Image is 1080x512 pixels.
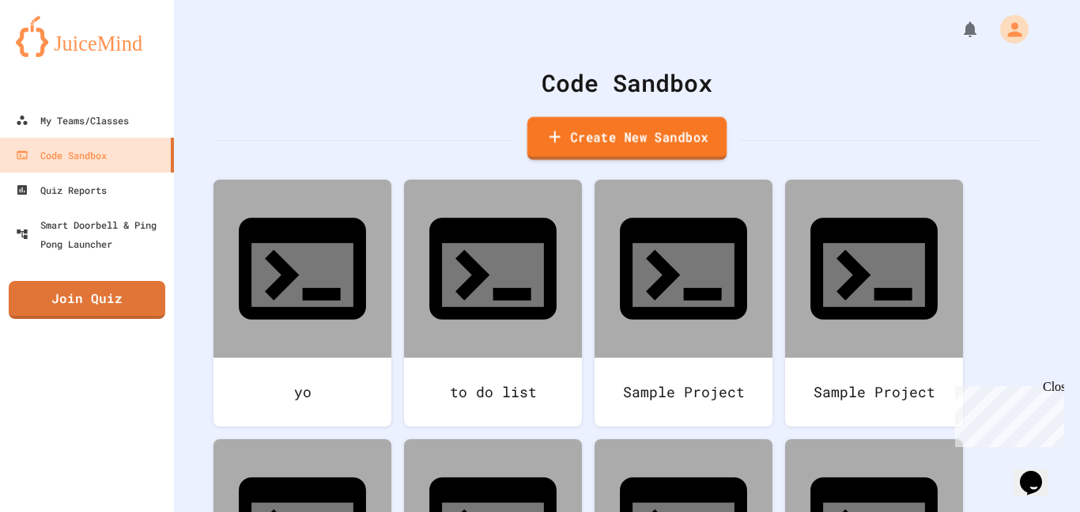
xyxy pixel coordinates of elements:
[6,6,109,101] div: Chat with us now!Close
[16,111,129,130] div: My Teams/Classes
[9,281,165,319] a: Join Quiz
[931,16,984,43] div: My Notifications
[785,180,963,427] a: Sample Project
[1014,449,1064,496] iframe: chat widget
[404,180,582,427] a: to do list
[595,358,772,427] div: Sample Project
[984,11,1033,47] div: My Account
[16,180,107,199] div: Quiz Reports
[16,16,158,57] img: logo-orange.svg
[16,215,168,253] div: Smart Doorbell & Ping Pong Launcher
[213,180,391,427] a: yo
[404,358,582,427] div: to do list
[527,117,727,161] a: Create New Sandbox
[16,146,107,165] div: Code Sandbox
[213,358,391,427] div: yo
[949,380,1064,447] iframe: chat widget
[213,65,1040,101] div: Code Sandbox
[595,180,772,427] a: Sample Project
[785,358,963,427] div: Sample Project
